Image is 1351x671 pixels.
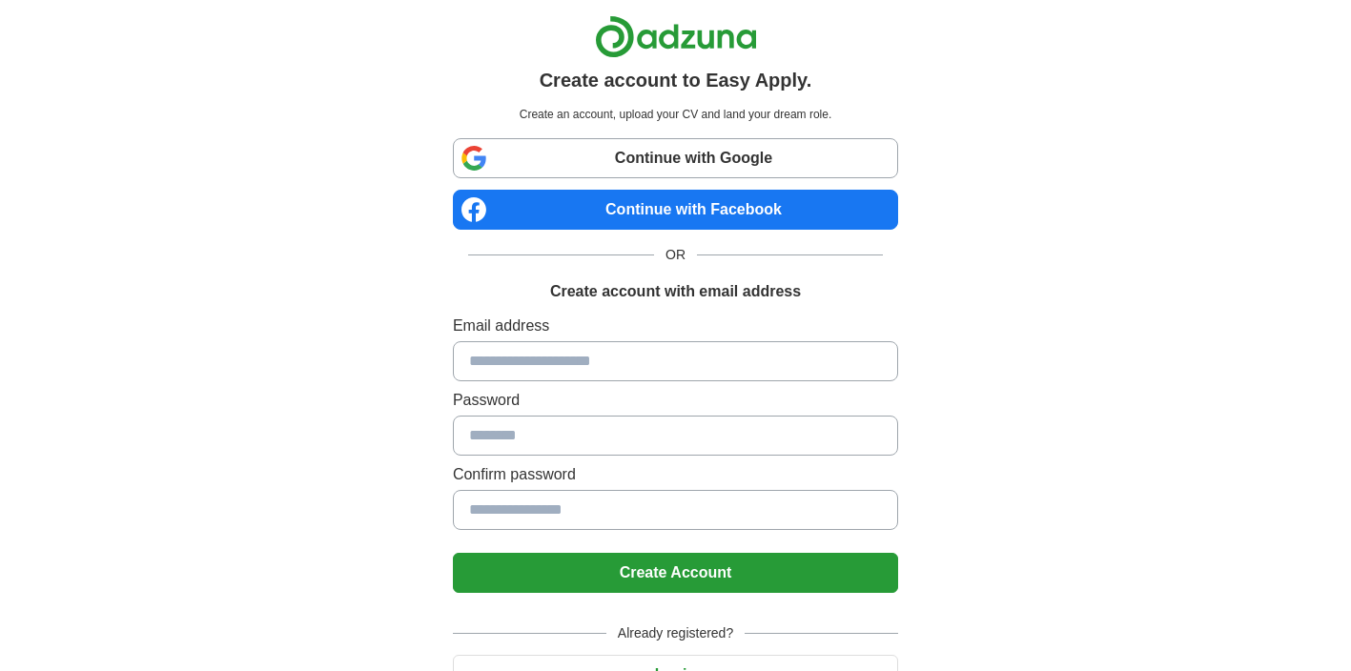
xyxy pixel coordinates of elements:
[606,623,745,643] span: Already registered?
[453,463,898,486] label: Confirm password
[550,280,801,303] h1: Create account with email address
[453,138,898,178] a: Continue with Google
[453,389,898,412] label: Password
[457,106,894,123] p: Create an account, upload your CV and land your dream role.
[453,553,898,593] button: Create Account
[595,15,757,58] img: Adzuna logo
[453,315,898,337] label: Email address
[453,190,898,230] a: Continue with Facebook
[540,66,812,94] h1: Create account to Easy Apply.
[654,245,697,265] span: OR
